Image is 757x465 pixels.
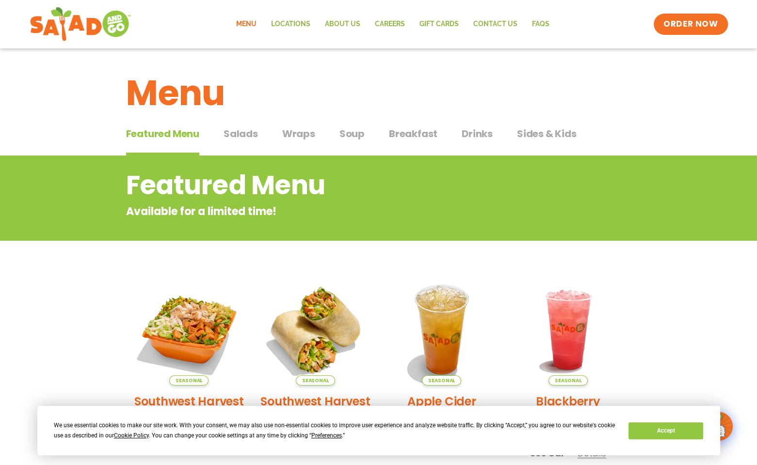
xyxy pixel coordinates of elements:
img: Product photo for Southwest Harvest Salad [133,274,245,386]
h2: Apple Cider Lemonade [386,393,498,427]
span: Details [578,447,606,459]
img: Product photo for Southwest Harvest Wrap [259,274,371,386]
span: Preferences [311,432,342,439]
span: Sides & Kids [517,126,577,141]
a: GIFT CARDS [412,13,466,35]
a: ORDER NOW [654,14,727,35]
img: Product photo for Blackberry Bramble Lemonade [512,274,624,386]
span: Seasonal [422,375,461,386]
a: About Us [318,13,368,35]
h2: Featured Menu [126,166,553,205]
span: Salads [224,126,258,141]
a: Menu [229,13,264,35]
span: Wraps [282,126,315,141]
div: We use essential cookies to make our site work. With your consent, we may also use non-essential ... [54,420,617,441]
img: new-SAG-logo-768×292 [30,5,132,44]
button: Accept [628,422,703,439]
img: Product photo for Apple Cider Lemonade [386,274,498,386]
nav: Menu [229,13,557,35]
span: Featured Menu [126,126,199,141]
span: Seasonal [548,375,588,386]
a: Careers [368,13,412,35]
div: Tabbed content [126,123,631,156]
a: Contact Us [466,13,525,35]
span: Breakfast [389,126,437,141]
h1: Menu [126,67,631,119]
h2: Southwest Harvest Salad [133,393,245,427]
span: Seasonal [169,375,209,386]
span: Drinks [462,126,493,141]
a: Locations [264,13,318,35]
span: ORDER NOW [663,18,718,30]
p: Available for a limited time! [126,203,553,219]
h2: Blackberry [PERSON_NAME] Lemonade [512,393,624,444]
a: FAQs [525,13,557,35]
span: Seasonal [296,375,335,386]
span: Cookie Policy [114,432,149,439]
h2: Southwest Harvest Wrap [259,393,371,427]
div: Cookie Consent Prompt [37,406,720,455]
span: Soup [339,126,365,141]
